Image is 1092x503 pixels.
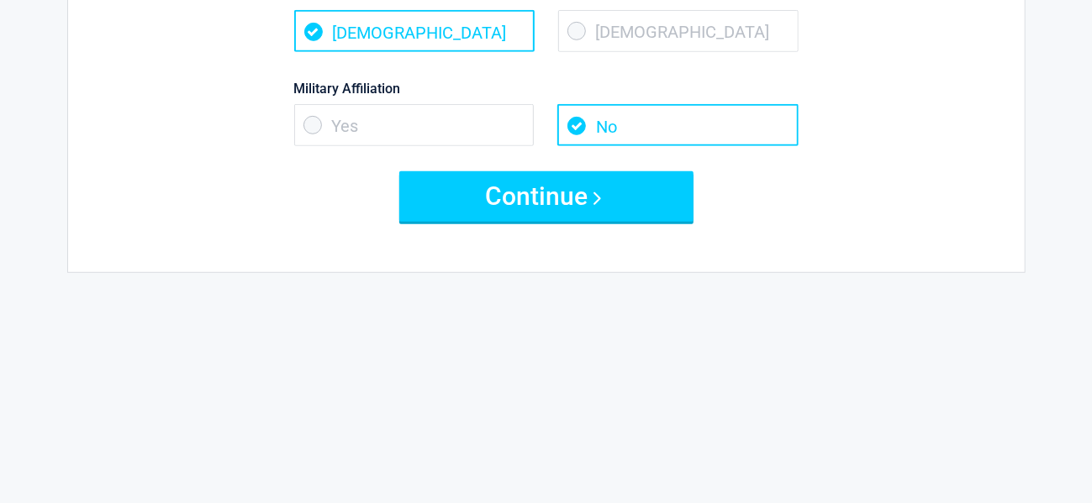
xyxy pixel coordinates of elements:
span: No [557,104,798,146]
span: Yes [294,104,535,146]
button: Continue [399,171,694,222]
label: Military Affiliation [294,77,799,100]
span: [DEMOGRAPHIC_DATA] [294,10,535,52]
span: [DEMOGRAPHIC_DATA] [558,10,799,52]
